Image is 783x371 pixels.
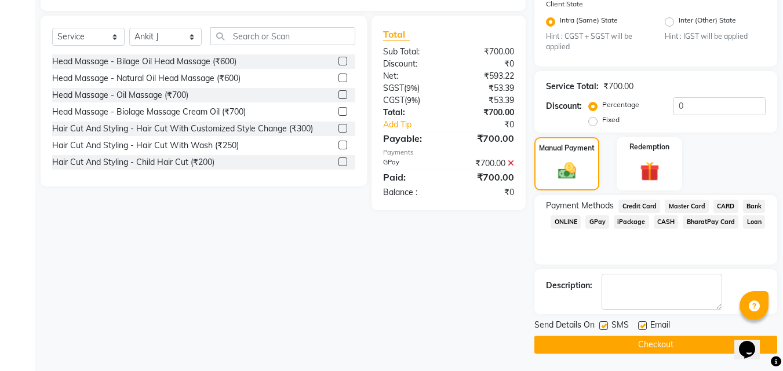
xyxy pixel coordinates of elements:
[683,215,738,229] span: BharatPay Card
[743,215,765,229] span: Loan
[52,72,241,85] div: Head Massage - Natural Oil Head Massage (₹600)
[546,200,614,212] span: Payment Methods
[407,95,418,105] span: 9%
[679,15,736,29] label: Inter (Other) State
[406,83,417,93] span: 9%
[374,131,449,145] div: Payable:
[449,170,523,184] div: ₹700.00
[374,46,449,58] div: Sub Total:
[449,82,523,94] div: ₹53.39
[734,325,771,359] iframe: chat widget
[614,215,649,229] span: iPackage
[449,46,523,58] div: ₹700.00
[546,80,599,93] div: Service Total:
[374,119,461,131] a: Add Tip
[449,70,523,82] div: ₹593.22
[383,95,405,105] span: CGST
[552,160,582,181] img: _cash.svg
[539,143,595,153] label: Manual Payment
[743,200,766,213] span: Bank
[52,123,313,135] div: Hair Cut And Styling - Hair Cut With Customized Style Change (₹300)
[602,115,620,125] label: Fixed
[603,80,633,93] div: ₹700.00
[383,28,410,41] span: Total
[374,70,449,82] div: Net:
[560,15,618,29] label: Intra (Same) State
[546,280,592,292] div: Description:
[449,157,523,170] div: ₹700.00
[52,139,239,152] div: Hair Cut And Styling - Hair Cut With Wash (₹250)
[551,215,581,229] span: ONLINE
[52,156,214,168] div: Hair Cut And Styling - Child Hair Cut (₹200)
[374,82,449,94] div: ( )
[602,100,639,110] label: Percentage
[534,319,595,333] span: Send Details On
[210,27,355,45] input: Search or Scan
[449,94,523,106] div: ₹53.39
[449,186,523,199] div: ₹0
[374,157,449,170] div: GPay
[52,89,188,101] div: Head Massage - Oil Massage (₹700)
[665,200,709,213] span: Master Card
[546,31,647,53] small: Hint : CGST + SGST will be applied
[52,56,236,68] div: Head Massage - Bilage Oil Head Massage (₹600)
[654,215,679,229] span: CASH
[52,106,246,118] div: Head Massage - Biolage Massage Cream Oil (₹700)
[629,142,669,152] label: Redemption
[713,200,738,213] span: CARD
[618,200,660,213] span: Credit Card
[449,131,523,145] div: ₹700.00
[374,186,449,199] div: Balance :
[585,215,609,229] span: GPay
[449,106,523,119] div: ₹700.00
[634,159,665,183] img: _gift.svg
[650,319,670,333] span: Email
[461,119,523,131] div: ₹0
[374,106,449,119] div: Total:
[374,58,449,70] div: Discount:
[611,319,629,333] span: SMS
[546,100,582,112] div: Discount:
[383,83,404,93] span: SGST
[665,31,766,42] small: Hint : IGST will be applied
[383,148,514,157] div: Payments
[374,94,449,106] div: ( )
[374,170,449,184] div: Paid:
[449,58,523,70] div: ₹0
[534,336,777,354] button: Checkout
